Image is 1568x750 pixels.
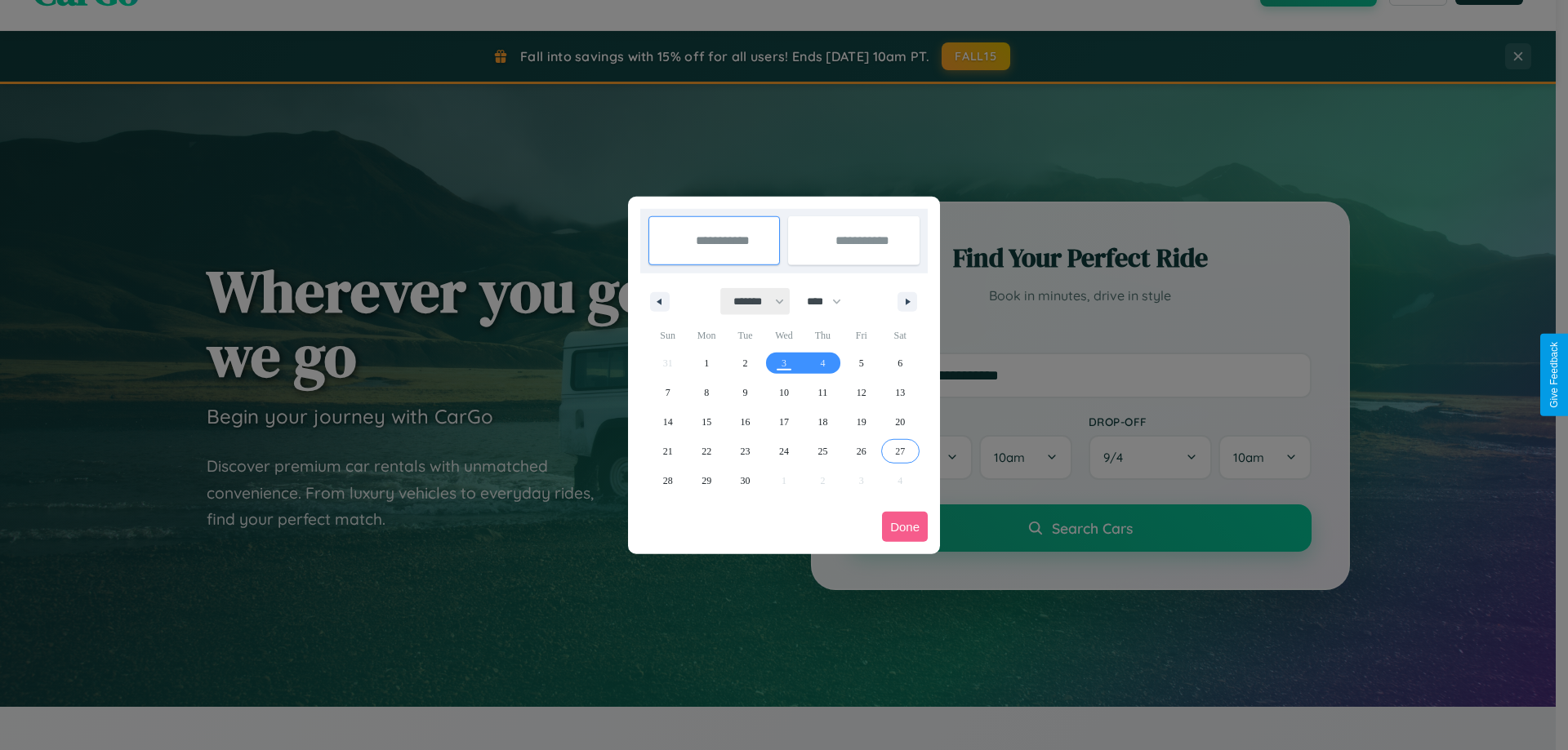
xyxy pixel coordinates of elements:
div: Give Feedback [1548,342,1560,408]
span: Mon [687,322,725,348]
span: Thu [804,322,842,348]
button: 18 [804,407,842,437]
button: 8 [687,378,725,407]
button: 2 [726,348,764,378]
span: 11 [818,378,828,407]
button: 14 [648,407,687,437]
span: Fri [842,322,880,348]
button: 29 [687,466,725,495]
button: 22 [687,437,725,466]
span: 20 [895,407,905,437]
button: 9 [726,378,764,407]
span: Tue [726,322,764,348]
button: 6 [881,348,920,378]
span: 18 [817,407,827,437]
button: 16 [726,407,764,437]
button: 15 [687,407,725,437]
button: 11 [804,378,842,407]
span: 27 [895,437,905,466]
span: 19 [857,407,866,437]
span: 10 [779,378,789,407]
button: 20 [881,407,920,437]
span: 7 [666,378,670,407]
span: 28 [663,466,673,495]
button: 21 [648,437,687,466]
span: 16 [741,407,751,437]
span: Sun [648,322,687,348]
span: 9 [743,378,748,407]
span: Wed [764,322,803,348]
button: 5 [842,348,880,378]
button: 27 [881,437,920,466]
span: 8 [704,378,709,407]
span: 3 [782,348,786,378]
span: 30 [741,466,751,495]
span: 23 [741,437,751,466]
span: 1 [704,348,709,378]
span: 17 [779,407,789,437]
button: 23 [726,437,764,466]
button: 10 [764,378,803,407]
span: 12 [857,378,866,407]
button: 19 [842,407,880,437]
span: 25 [817,437,827,466]
span: 22 [702,437,711,466]
span: 6 [898,348,902,378]
span: 14 [663,407,673,437]
button: 13 [881,378,920,407]
span: Sat [881,322,920,348]
button: 25 [804,437,842,466]
span: 21 [663,437,673,466]
button: 30 [726,466,764,495]
button: 24 [764,437,803,466]
span: 2 [743,348,748,378]
span: 5 [859,348,864,378]
button: 7 [648,378,687,407]
button: 17 [764,407,803,437]
button: 4 [804,348,842,378]
span: 13 [895,378,905,407]
button: 26 [842,437,880,466]
button: Done [882,512,928,542]
span: 29 [702,466,711,495]
span: 24 [779,437,789,466]
button: 3 [764,348,803,378]
span: 26 [857,437,866,466]
span: 15 [702,407,711,437]
button: 12 [842,378,880,407]
button: 1 [687,348,725,378]
button: 28 [648,466,687,495]
span: 4 [820,348,825,378]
